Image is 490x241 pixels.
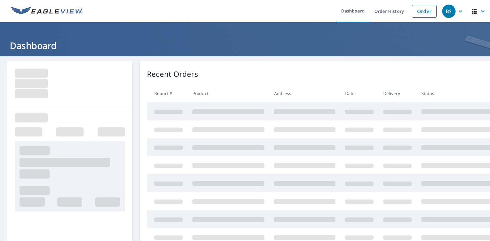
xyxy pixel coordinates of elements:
th: Delivery [378,84,417,102]
h1: Dashboard [7,39,483,52]
p: Recent Orders [147,69,198,80]
th: Address [269,84,340,102]
th: Date [340,84,378,102]
div: BS [442,5,456,18]
th: Report # [147,84,188,102]
th: Product [188,84,269,102]
img: EV Logo [11,7,83,16]
a: Order [412,5,437,18]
